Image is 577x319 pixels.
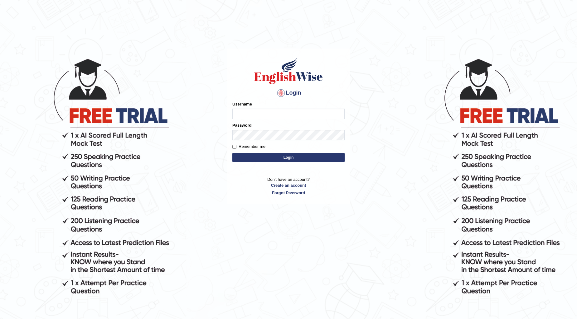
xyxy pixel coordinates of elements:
[253,57,324,85] img: Logo of English Wise sign in for intelligent practice with AI
[232,153,345,162] button: Login
[232,88,345,98] h4: Login
[232,182,345,188] a: Create an account
[232,145,236,149] input: Remember me
[232,122,251,128] label: Password
[232,176,345,196] p: Don't have an account?
[232,190,345,196] a: Forgot Password
[232,143,265,150] label: Remember me
[232,101,252,107] label: Username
